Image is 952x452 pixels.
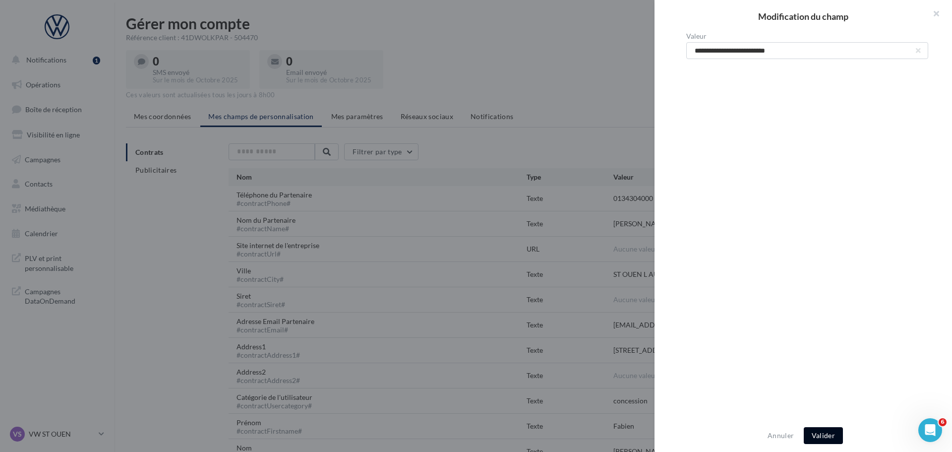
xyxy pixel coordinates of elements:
label: Valeur [686,33,928,40]
iframe: Intercom live chat [918,418,942,442]
button: Valider [804,427,843,444]
span: 6 [939,418,947,426]
button: Annuler [764,430,798,442]
h2: Modification du champ [670,12,936,21]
